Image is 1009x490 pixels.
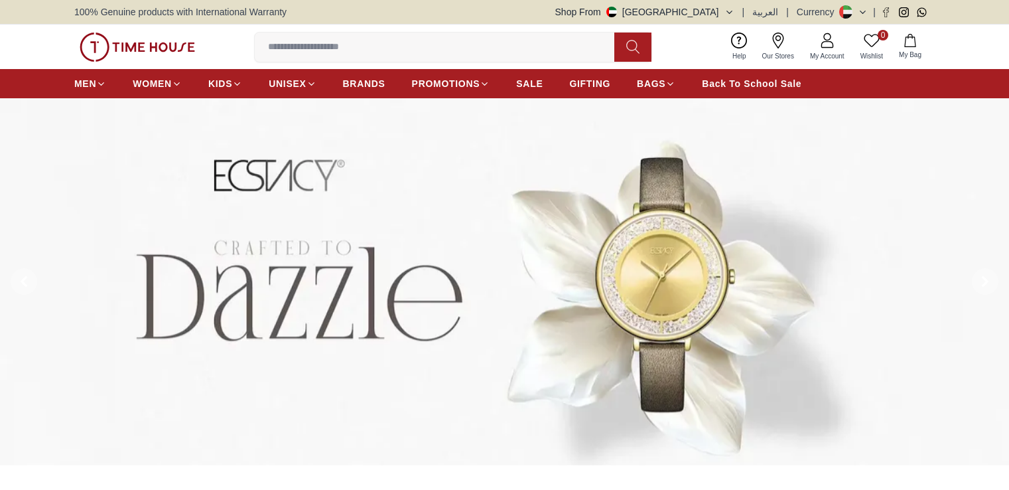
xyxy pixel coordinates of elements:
span: BRANDS [343,77,385,90]
a: Help [724,30,754,64]
a: Whatsapp [917,7,927,17]
a: Instagram [899,7,909,17]
span: BAGS [637,77,665,90]
a: PROMOTIONS [412,72,490,96]
a: WOMEN [133,72,182,96]
a: BAGS [637,72,675,96]
span: UNISEX [269,77,306,90]
span: MEN [74,77,96,90]
button: My Bag [891,31,929,62]
a: SALE [516,72,543,96]
span: WOMEN [133,77,172,90]
span: My Account [805,51,850,61]
a: 0Wishlist [852,30,891,64]
span: Back To School Sale [702,77,801,90]
button: العربية [752,5,778,19]
span: Our Stores [757,51,799,61]
span: PROMOTIONS [412,77,480,90]
a: Our Stores [754,30,802,64]
a: UNISEX [269,72,316,96]
span: KIDS [208,77,232,90]
span: | [786,5,789,19]
span: | [873,5,876,19]
a: GIFTING [569,72,610,96]
div: Currency [797,5,840,19]
span: SALE [516,77,543,90]
span: GIFTING [569,77,610,90]
span: My Bag [894,50,927,60]
img: ... [80,33,195,62]
a: MEN [74,72,106,96]
a: BRANDS [343,72,385,96]
span: 100% Genuine products with International Warranty [74,5,287,19]
span: | [742,5,745,19]
button: Shop From[GEOGRAPHIC_DATA] [555,5,734,19]
img: United Arab Emirates [606,7,617,17]
span: Help [727,51,752,61]
a: Facebook [881,7,891,17]
span: Wishlist [855,51,888,61]
a: KIDS [208,72,242,96]
span: 0 [878,30,888,41]
a: Back To School Sale [702,72,801,96]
